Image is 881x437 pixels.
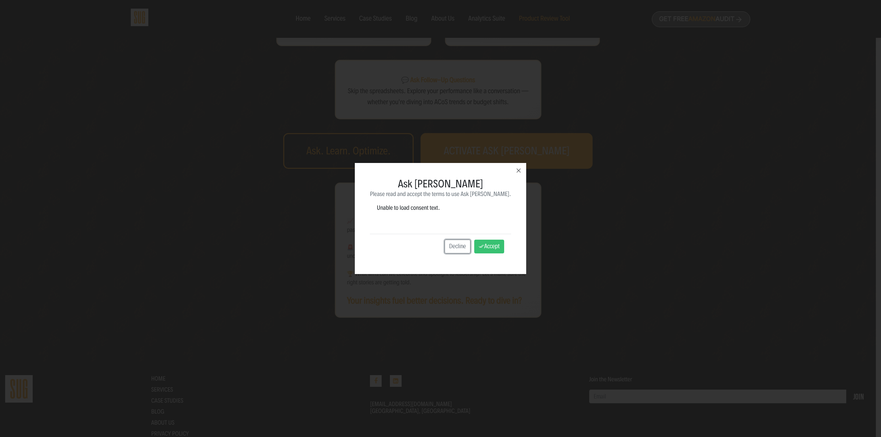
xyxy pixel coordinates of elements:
[370,190,511,198] p: Please read and accept the terms to use Ask [PERSON_NAME].
[445,240,470,253] button: Decline
[370,198,511,234] div: Unable to load consent text.
[370,178,511,190] h3: Ask [PERSON_NAME]
[511,163,526,178] button: Close
[474,240,504,253] button: Accept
